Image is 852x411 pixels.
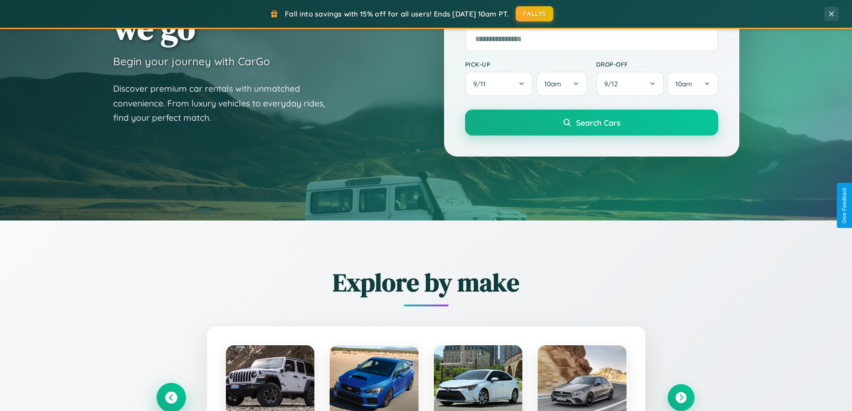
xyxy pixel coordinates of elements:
[596,60,718,68] label: Drop-off
[675,80,692,88] span: 10am
[473,80,490,88] span: 9 / 11
[113,81,337,125] p: Discover premium car rentals with unmatched convenience. From luxury vehicles to everyday rides, ...
[465,110,718,136] button: Search Cars
[596,72,664,96] button: 9/12
[841,187,848,224] div: Give Feedback
[544,80,561,88] span: 10am
[536,72,587,96] button: 10am
[285,9,509,18] span: Fall into savings with 15% off for all users! Ends [DATE] 10am PT.
[113,55,270,68] h3: Begin your journey with CarGo
[516,6,553,21] button: FALL15
[604,80,622,88] span: 9 / 12
[667,72,718,96] button: 10am
[465,72,533,96] button: 9/11
[158,265,695,300] h2: Explore by make
[465,60,587,68] label: Pick-up
[576,118,620,127] span: Search Cars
